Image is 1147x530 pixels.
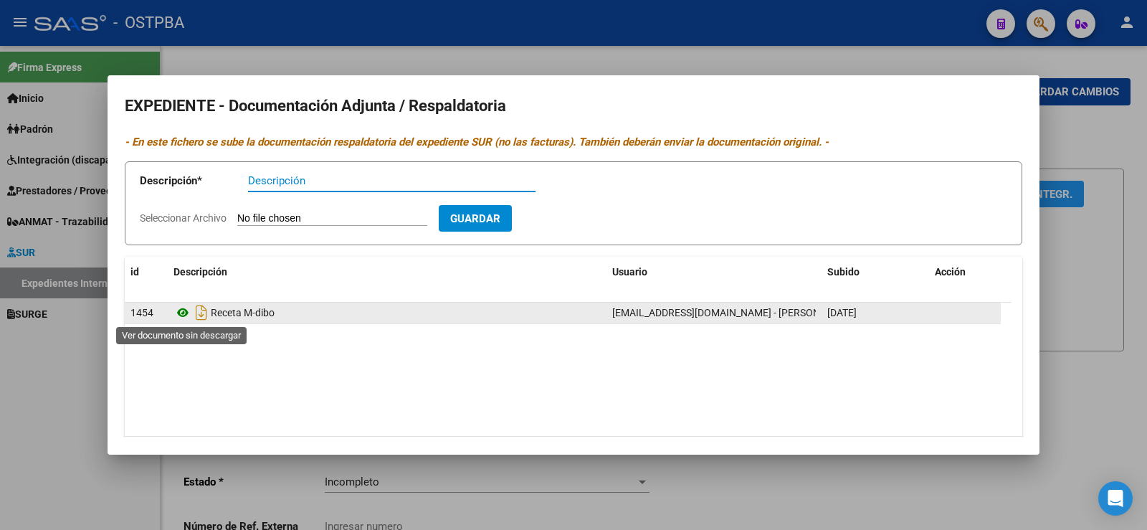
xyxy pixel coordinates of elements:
span: Receta M-dibo [211,307,275,318]
datatable-header-cell: Subido [822,257,929,288]
span: 1454 [130,307,153,318]
span: Guardar [450,212,500,225]
span: Descripción [173,266,227,278]
datatable-header-cell: Descripción [168,257,606,288]
span: Usuario [612,266,647,278]
div: Open Intercom Messenger [1098,481,1133,516]
span: Seleccionar Archivo [140,212,227,224]
datatable-header-cell: id [125,257,168,288]
button: Guardar [439,205,512,232]
span: Acción [935,266,966,278]
span: id [130,266,139,278]
i: Descargar documento [192,301,211,324]
p: Descripción [140,173,248,189]
h2: EXPEDIENTE - Documentación Adjunta / Respaldatoria [125,93,1022,120]
div: 1 total [125,437,1022,473]
span: [EMAIL_ADDRESS][DOMAIN_NAME] - [PERSON_NAME] [612,307,855,318]
i: - En este fichero se sube la documentación respaldatoria del expediente SUR (no las facturas). Ta... [125,136,829,148]
datatable-header-cell: Acción [929,257,1001,288]
span: Subido [827,266,860,278]
span: [DATE] [827,307,857,318]
datatable-header-cell: Usuario [606,257,822,288]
